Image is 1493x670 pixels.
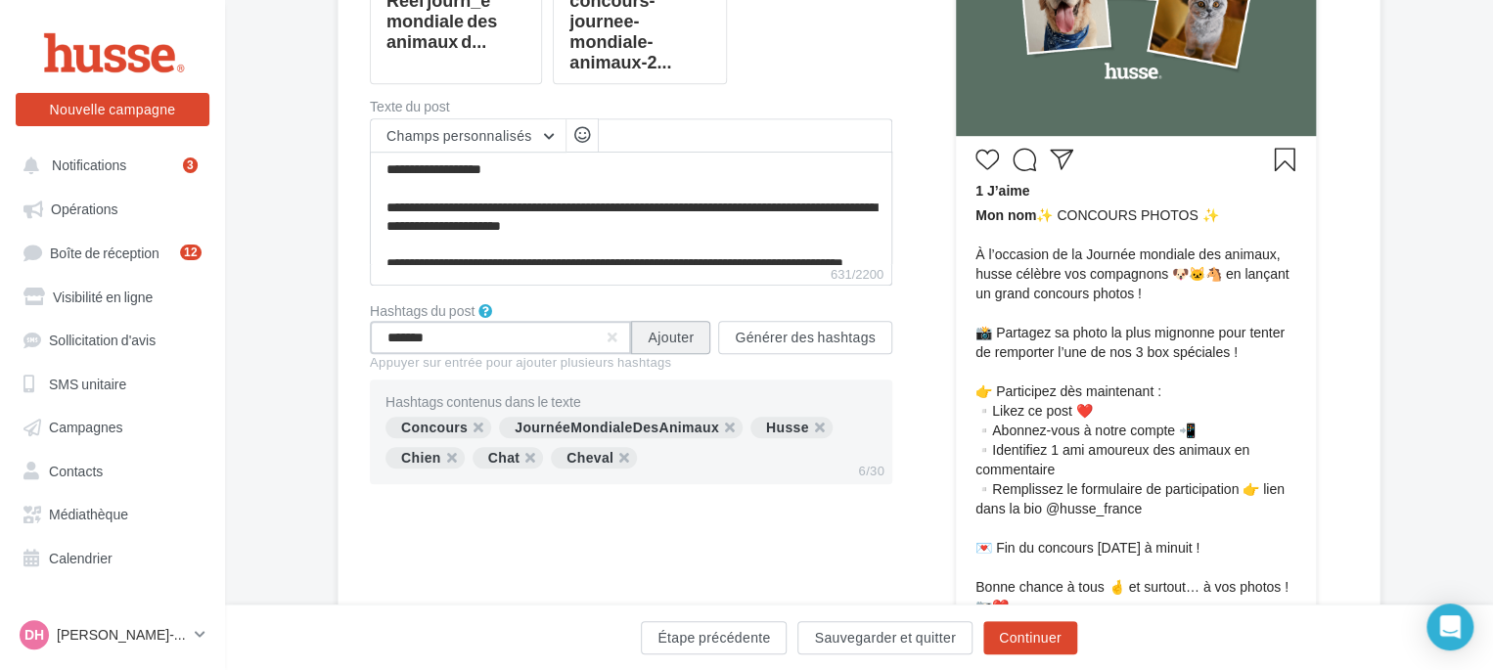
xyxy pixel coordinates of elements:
[12,408,213,443] a: Campagnes
[12,147,205,182] button: Notifications 3
[12,321,213,356] a: Sollicitation d'avis
[49,506,128,522] span: Médiathèque
[370,264,892,286] label: 631/2200
[385,447,465,469] div: Chien
[718,321,892,354] button: Générer des hashtags
[975,148,999,171] svg: J’aime
[850,459,892,484] div: 6/30
[370,354,892,372] div: Appuyer sur entrée pour ajouter plusieurs hashtags
[180,245,202,260] div: 12
[12,278,213,313] a: Visibilité en ligne
[797,621,972,654] button: Sauvegarder et quitter
[975,181,1296,205] div: 1 J’aime
[53,288,153,304] span: Visibilité en ligne
[51,201,117,217] span: Opérations
[1050,148,1073,171] svg: Partager la publication
[12,495,213,530] a: Médiathèque
[750,417,833,438] div: Husse
[12,452,213,487] a: Contacts
[386,127,532,144] span: Champs personnalisés
[16,616,209,653] a: DH [PERSON_NAME]-Husse [GEOGRAPHIC_DATA]
[52,156,126,173] span: Notifications
[24,625,44,645] span: DH
[371,119,566,153] button: Champs personnalisés
[49,462,103,478] span: Contacts
[12,365,213,400] a: SMS unitaire
[370,100,892,113] label: Texte du post
[385,395,877,409] div: Hashtags contenus dans le texte
[49,375,126,391] span: SMS unitaire
[499,417,743,438] div: JournéeMondialeDesAnimaux
[57,625,187,645] p: [PERSON_NAME]-Husse [GEOGRAPHIC_DATA]
[16,93,209,126] button: Nouvelle campagne
[12,190,213,225] a: Opérations
[631,321,710,354] button: Ajouter
[641,621,787,654] button: Étape précédente
[49,549,113,565] span: Calendrier
[49,419,123,435] span: Campagnes
[385,417,491,438] div: Concours
[49,332,156,348] span: Sollicitation d'avis
[50,244,159,260] span: Boîte de réception
[183,157,198,173] div: 3
[12,234,213,270] a: Boîte de réception12
[1013,148,1036,171] svg: Commenter
[370,304,475,318] label: Hashtags du post
[473,447,544,469] div: Chat
[551,447,637,469] div: Cheval
[983,621,1077,654] button: Continuer
[12,539,213,574] a: Calendrier
[1273,148,1296,171] svg: Enregistrer
[975,207,1036,223] span: Mon nom
[1426,603,1473,650] div: Open Intercom Messenger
